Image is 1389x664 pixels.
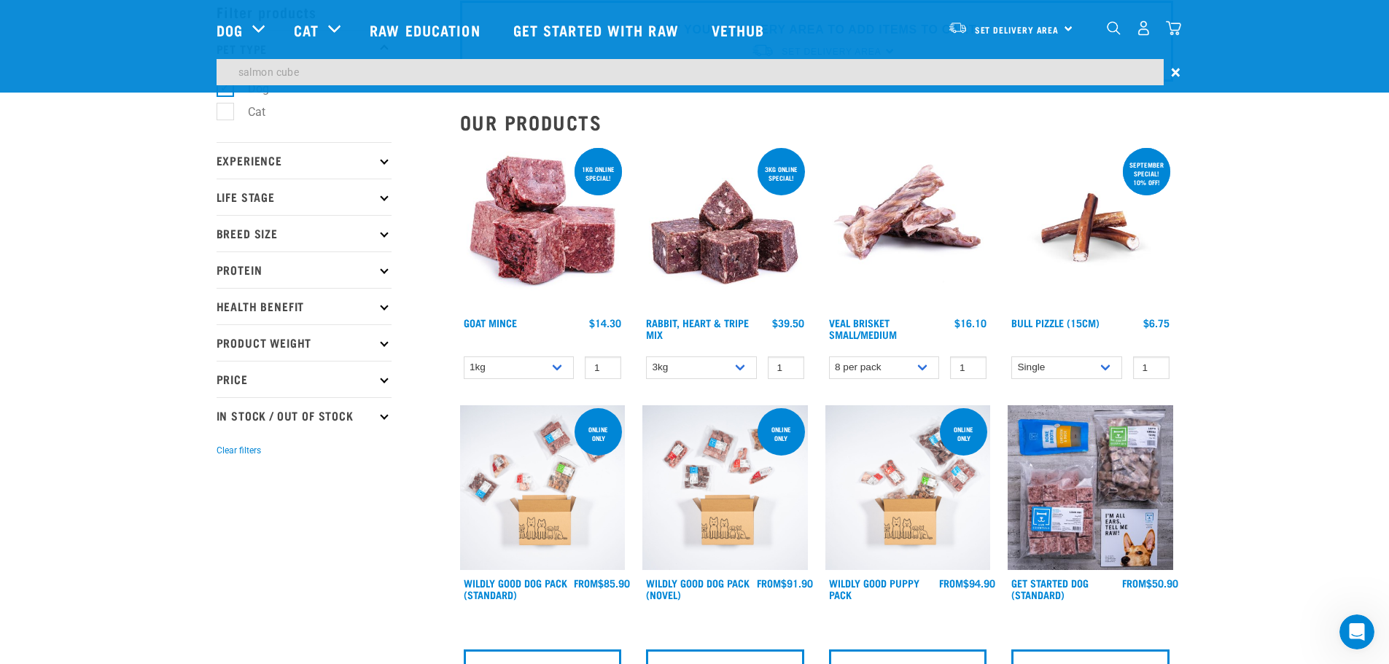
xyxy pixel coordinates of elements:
p: Life Stage [217,179,392,215]
input: 1 [1133,356,1170,379]
a: Get started with Raw [499,1,697,59]
img: home-icon-1@2x.png [1107,21,1121,35]
div: $6.75 [1143,317,1170,329]
a: Goat Mince [464,320,517,325]
a: Vethub [697,1,783,59]
span: × [1171,59,1180,85]
label: Dog [225,79,275,98]
p: Health Benefit [217,288,392,324]
a: Wildly Good Dog Pack (Standard) [464,580,567,597]
span: FROM [574,580,598,585]
div: Online Only [940,418,987,449]
span: FROM [757,580,781,585]
iframe: Intercom live chat [1339,614,1374,649]
a: Wildly Good Puppy Pack [829,580,919,597]
div: $85.90 [574,577,630,589]
div: Online Only [575,418,622,449]
p: In Stock / Out Of Stock [217,397,392,434]
img: 1077 Wild Goat Mince 01 [460,145,626,310]
img: Dog 0 2sec [460,405,626,571]
p: Price [217,361,392,397]
label: Cat [225,103,271,121]
div: $39.50 [772,317,804,329]
input: 1 [585,356,621,379]
p: Protein [217,251,392,288]
input: Search... [217,59,1164,85]
a: Raw Education [355,1,498,59]
div: $94.90 [939,577,995,589]
a: Veal Brisket Small/Medium [829,320,897,337]
img: 1207 Veal Brisket 4pp 01 [825,145,991,310]
a: Cat [294,19,319,41]
img: NSP Dog Standard Update [1008,405,1173,571]
img: 1175 Rabbit Heart Tripe Mix 01 [642,145,808,310]
p: Breed Size [217,215,392,251]
div: $50.90 [1122,577,1178,589]
img: Dog Novel 0 2sec [642,405,808,571]
a: Rabbit, Heart & Tripe Mix [646,320,749,337]
span: FROM [939,580,963,585]
div: September special! 10% off! [1123,154,1170,193]
button: Clear filters [217,444,261,457]
p: Experience [217,142,392,179]
img: home-icon@2x.png [1166,20,1181,36]
div: Online Only [758,418,805,449]
h2: Our Products [460,111,1173,133]
a: Wildly Good Dog Pack (Novel) [646,580,750,597]
input: 1 [768,356,804,379]
div: $16.10 [954,317,987,329]
div: 3kg online special! [758,158,805,189]
div: $14.30 [589,317,621,329]
a: Dog [217,19,243,41]
img: user.png [1136,20,1151,36]
p: Product Weight [217,324,392,361]
div: $91.90 [757,577,813,589]
img: van-moving.png [948,21,968,34]
img: Puppy 0 2sec [825,405,991,571]
a: Bull Pizzle (15cm) [1011,320,1100,325]
div: 1kg online special! [575,158,622,189]
a: Get Started Dog (Standard) [1011,580,1089,597]
img: Bull Pizzle [1008,145,1173,310]
span: Set Delivery Area [975,27,1059,32]
input: 1 [950,356,987,379]
span: FROM [1122,580,1146,585]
